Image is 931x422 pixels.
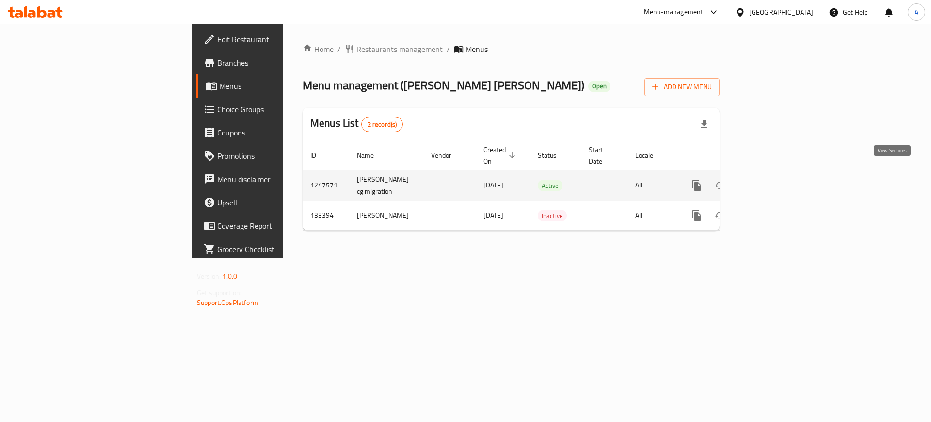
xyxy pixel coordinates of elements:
[196,98,348,121] a: Choice Groups
[915,7,918,17] span: A
[362,120,403,129] span: 2 record(s)
[196,74,348,98] a: Menus
[217,34,340,45] span: Edit Restaurant
[708,174,732,197] button: Change Status
[581,170,627,201] td: -
[217,103,340,115] span: Choice Groups
[196,144,348,168] a: Promotions
[345,43,443,55] a: Restaurants management
[303,141,786,231] table: enhanced table
[310,116,403,132] h2: Menus List
[196,237,348,261] a: Grocery Checklist
[581,201,627,230] td: -
[196,51,348,74] a: Branches
[677,141,786,170] th: Actions
[685,204,708,227] button: more
[749,7,813,17] div: [GEOGRAPHIC_DATA]
[303,74,584,96] span: Menu management ( [PERSON_NAME] [PERSON_NAME] )
[483,144,518,167] span: Created On
[222,270,237,283] span: 1.0.0
[217,197,340,208] span: Upsell
[356,43,443,55] span: Restaurants management
[196,191,348,214] a: Upsell
[217,150,340,162] span: Promotions
[196,214,348,237] a: Coverage Report
[349,170,423,201] td: [PERSON_NAME]-cg migration
[196,121,348,144] a: Coupons
[196,168,348,191] a: Menu disclaimer
[431,150,464,161] span: Vendor
[652,81,712,93] span: Add New Menu
[483,209,503,221] span: [DATE]
[538,180,562,191] span: Active
[196,28,348,51] a: Edit Restaurant
[538,150,569,161] span: Status
[219,80,340,92] span: Menus
[197,296,258,309] a: Support.OpsPlatform
[692,113,716,136] div: Export file
[627,170,677,201] td: All
[538,180,562,191] div: Active
[197,270,221,283] span: Version:
[303,43,720,55] nav: breadcrumb
[349,201,423,230] td: [PERSON_NAME]
[465,43,488,55] span: Menus
[588,81,610,92] div: Open
[635,150,666,161] span: Locale
[217,57,340,68] span: Branches
[538,210,567,221] span: Inactive
[217,127,340,138] span: Coupons
[708,204,732,227] button: Change Status
[589,144,616,167] span: Start Date
[217,173,340,185] span: Menu disclaimer
[627,201,677,230] td: All
[644,78,720,96] button: Add New Menu
[644,6,704,18] div: Menu-management
[217,243,340,255] span: Grocery Checklist
[483,179,503,191] span: [DATE]
[588,82,610,90] span: Open
[197,287,241,299] span: Get support on:
[310,150,329,161] span: ID
[217,220,340,232] span: Coverage Report
[685,174,708,197] button: more
[357,150,386,161] span: Name
[361,117,403,132] div: Total records count
[447,43,450,55] li: /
